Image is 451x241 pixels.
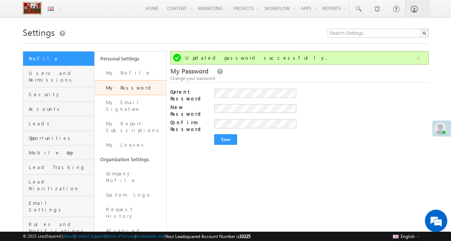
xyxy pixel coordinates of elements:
[29,221,92,234] span: Rules and Notifications
[95,116,166,138] a: My Report Subscriptions
[95,166,166,188] a: Company Profile
[136,234,164,238] a: Acceptable Use
[185,54,415,61] div: Updated password successfully.
[29,91,92,98] span: Security
[170,88,208,102] label: Current Password
[29,200,92,213] span: Email Settings
[29,178,92,192] span: Lead Prioritization
[29,164,92,170] span: Lead Tracking
[23,87,94,102] a: Security
[95,202,166,223] a: Request History
[170,119,208,132] label: Confirm Password
[95,138,166,152] a: My Leaves
[170,104,208,117] label: New Password
[23,2,42,15] img: Custom Logo
[165,234,250,239] span: Your Leadsquared Account Number is
[328,29,429,38] input: Search Settings
[29,135,92,141] span: Opportunities
[75,234,105,238] a: Contact Support
[23,131,94,145] a: Opportunities
[95,95,166,116] a: My Email Signature
[95,152,166,166] a: Organization Settings
[29,106,92,112] span: Accounts
[23,196,94,217] a: Email Settings
[214,134,237,145] input: Save
[170,67,208,75] span: My Password
[23,160,94,175] a: Lead Tracking
[239,234,250,239] span: 33325
[401,234,415,239] span: English
[95,66,166,80] a: My Profile
[29,120,92,127] span: Leads
[23,233,250,240] span: © 2025 LeadSquared | | | | |
[23,145,94,160] a: Mobile App
[29,149,92,156] span: Mobile App
[29,70,92,83] span: Users and Permissions
[170,75,428,82] div: Change your password
[29,55,92,62] span: Profile
[63,234,74,238] a: About
[95,80,166,95] a: My Password
[23,51,94,66] a: Profile
[23,66,94,87] a: Users and Permissions
[23,217,94,238] a: Rules and Notifications
[391,232,421,241] button: English
[95,51,166,66] a: Personal Settings
[95,188,166,202] a: Custom Logo
[23,175,94,196] a: Lead Prioritization
[23,102,94,116] a: Accounts
[106,234,135,238] a: Terms of Service
[23,116,94,131] a: Leads
[23,26,55,38] span: Settings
